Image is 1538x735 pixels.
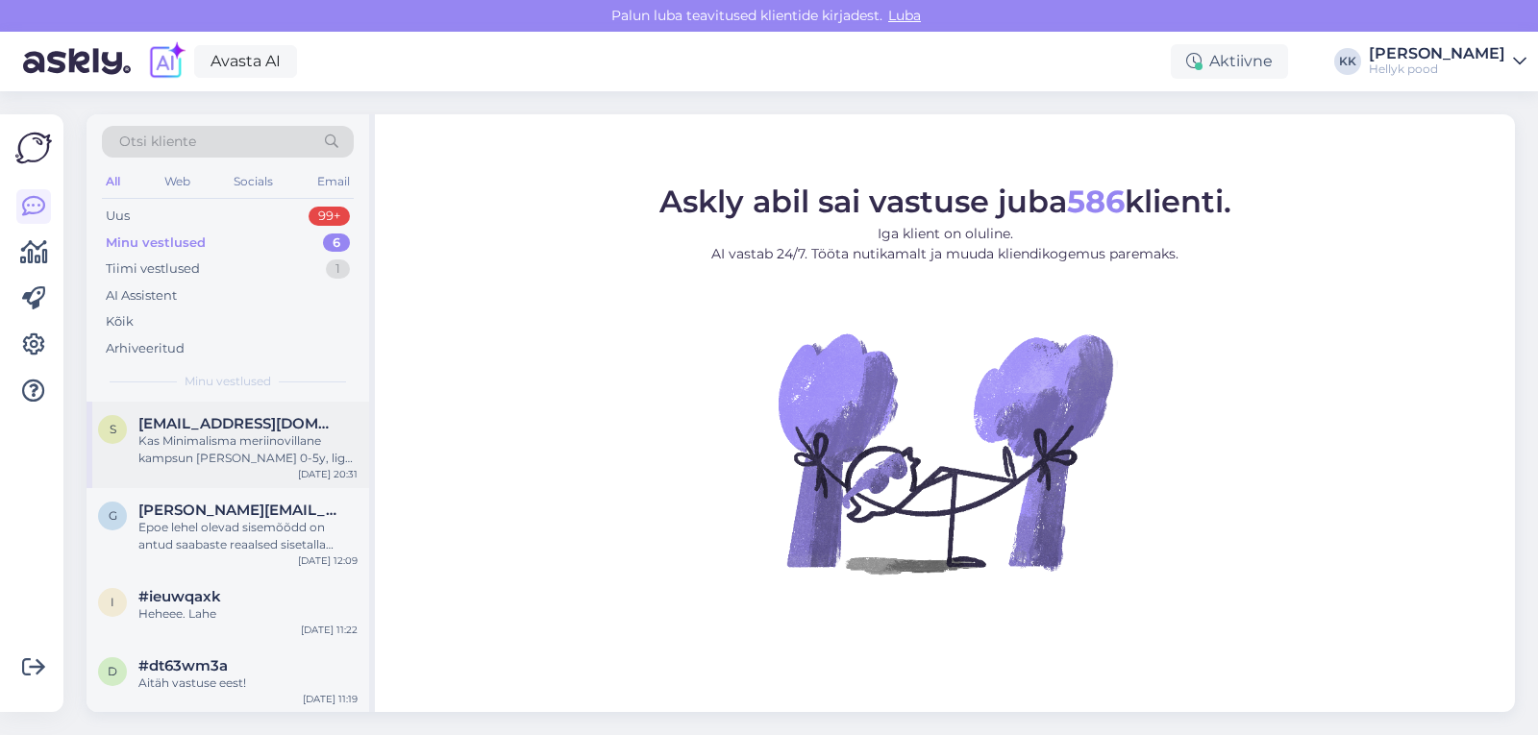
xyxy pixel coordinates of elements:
[301,623,358,637] div: [DATE] 11:22
[309,207,350,226] div: 99+
[1334,48,1361,75] div: KK
[303,692,358,706] div: [DATE] 11:19
[106,233,206,253] div: Minu vestlused
[1067,183,1125,220] b: 586
[185,373,271,390] span: Minu vestlused
[313,169,354,194] div: Email
[138,415,338,432] span: Siretsilm@gmail.com
[323,233,350,253] div: 6
[111,595,114,609] span: i
[138,588,221,605] span: #ieuwqaxk
[138,519,358,553] div: Epoe lehel olevad sisemõõdd on antud saabaste reaalsed sisetalla mõõdud
[110,422,116,436] span: S
[119,132,196,152] span: Otsi kliente
[109,508,117,523] span: G
[326,259,350,279] div: 1
[106,207,130,226] div: Uus
[106,339,185,358] div: Arhiveeritud
[106,259,200,279] div: Tiimi vestlused
[298,553,358,568] div: [DATE] 12:09
[138,605,358,623] div: Heheee. Lahe
[1369,46,1526,77] a: [PERSON_NAME]Hellyk pood
[772,280,1118,625] img: No Chat active
[108,664,117,678] span: d
[15,130,52,166] img: Askly Logo
[138,502,338,519] span: Gisela.falten@gmail.com
[106,286,177,306] div: AI Assistent
[659,183,1231,220] span: Askly abil sai vastuse juba klienti.
[659,224,1231,264] p: Iga klient on oluline. AI vastab 24/7. Tööta nutikamalt ja muuda kliendikogemus paremaks.
[161,169,194,194] div: Web
[298,467,358,481] div: [DATE] 20:31
[1369,46,1505,61] div: [PERSON_NAME]
[194,45,297,78] a: Avasta AI
[138,674,358,692] div: Aitäh vastuse eest!
[1171,44,1288,79] div: Aktiivne
[138,432,358,467] div: Kas Minimalisma meriinovillane kampsun [PERSON_NAME] 0-5y, light grey on sama paks kui Konges Slø...
[146,41,186,82] img: explore-ai
[106,312,134,331] div: Kõik
[1369,61,1505,77] div: Hellyk pood
[882,7,927,24] span: Luba
[138,657,228,674] span: #dt63wm3a
[102,169,124,194] div: All
[230,169,277,194] div: Socials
